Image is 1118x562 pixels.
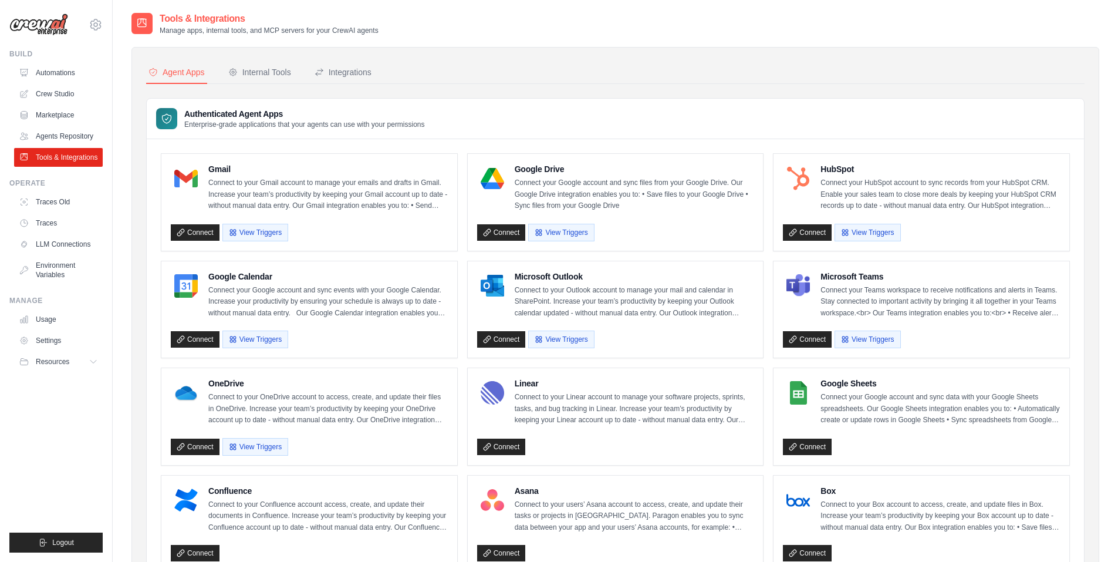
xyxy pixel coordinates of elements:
button: Agent Apps [146,62,207,84]
a: Environment Variables [14,256,103,284]
div: Integrations [315,66,371,78]
img: Linear Logo [481,381,504,405]
h4: Google Drive [515,163,754,175]
div: Manage [9,296,103,305]
img: Confluence Logo [174,489,198,512]
img: Google Drive Logo [481,167,504,190]
a: Agents Repository [14,127,103,146]
a: Traces Old [14,193,103,211]
a: Traces [14,214,103,233]
p: Connect your Google account and sync data with your Google Sheets spreadsheets. Our Google Sheets... [820,392,1060,426]
p: Connect to your Confluence account access, create, and update their documents in Confluence. Incr... [208,499,448,534]
div: Internal Tools [228,66,291,78]
p: Connect to your Linear account to manage your software projects, sprints, tasks, and bug tracking... [515,392,754,426]
a: Connect [477,439,526,455]
h4: Confluence [208,485,448,497]
img: Gmail Logo [174,167,198,190]
button: Resources [14,352,103,371]
h4: Gmail [208,163,448,175]
a: Connect [171,439,219,455]
a: Connect [783,224,832,241]
img: Box Logo [786,489,810,512]
button: View Triggers [528,224,594,241]
button: View Triggers [835,331,900,348]
p: Connect your Google account and sync files from your Google Drive. Our Google Drive integration e... [515,177,754,212]
button: View Triggers [835,224,900,241]
a: Settings [14,331,103,350]
img: HubSpot Logo [786,167,810,190]
span: Logout [52,538,74,547]
a: Usage [14,310,103,329]
p: Connect your Teams workspace to receive notifications and alerts in Teams. Stay connected to impo... [820,285,1060,319]
p: Connect to your Outlook account to manage your mail and calendar in SharePoint. Increase your tea... [515,285,754,319]
button: View Triggers [222,331,288,348]
button: View Triggers [222,224,288,241]
div: Agent Apps [148,66,205,78]
h4: Microsoft Teams [820,271,1060,282]
h4: OneDrive [208,378,448,389]
h2: Tools & Integrations [160,12,379,26]
a: Connect [477,331,526,348]
h4: Google Sheets [820,378,1060,389]
a: Connect [783,439,832,455]
a: Connect [477,545,526,561]
p: Connect to your Box account to access, create, and update files in Box. Increase your team’s prod... [820,499,1060,534]
h4: Box [820,485,1060,497]
p: Connect your Google account and sync events with your Google Calendar. Increase your productivity... [208,285,448,319]
button: View Triggers [528,331,594,348]
p: Enterprise-grade applications that your agents can use with your permissions [184,120,425,129]
p: Connect to your Gmail account to manage your emails and drafts in Gmail. Increase your team’s pro... [208,177,448,212]
img: Logo [9,14,68,36]
img: Asana Logo [481,489,504,512]
button: View Triggers [222,438,288,456]
a: Connect [477,224,526,241]
a: Connect [171,545,219,561]
a: Crew Studio [14,85,103,103]
img: OneDrive Logo [174,381,198,405]
a: Tools & Integrations [14,148,103,167]
a: Automations [14,63,103,82]
a: Marketplace [14,106,103,124]
img: Microsoft Outlook Logo [481,274,504,298]
h3: Authenticated Agent Apps [184,108,425,120]
p: Manage apps, internal tools, and MCP servers for your CrewAI agents [160,26,379,35]
div: Operate [9,179,103,188]
a: LLM Connections [14,235,103,254]
button: Internal Tools [226,62,293,84]
h4: Microsoft Outlook [515,271,754,282]
div: Build [9,49,103,59]
a: Connect [783,545,832,561]
img: Microsoft Teams Logo [786,274,810,298]
h4: Google Calendar [208,271,448,282]
span: Resources [36,357,69,366]
a: Connect [171,331,219,348]
a: Connect [171,224,219,241]
h4: Asana [515,485,754,497]
a: Connect [783,331,832,348]
h4: HubSpot [820,163,1060,175]
img: Google Sheets Logo [786,381,810,405]
p: Connect to your users’ Asana account to access, create, and update their tasks or projects in [GE... [515,499,754,534]
button: Integrations [312,62,374,84]
button: Logout [9,533,103,553]
p: Connect your HubSpot account to sync records from your HubSpot CRM. Enable your sales team to clo... [820,177,1060,212]
h4: Linear [515,378,754,389]
img: Google Calendar Logo [174,274,198,298]
p: Connect to your OneDrive account to access, create, and update their files in OneDrive. Increase ... [208,392,448,426]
